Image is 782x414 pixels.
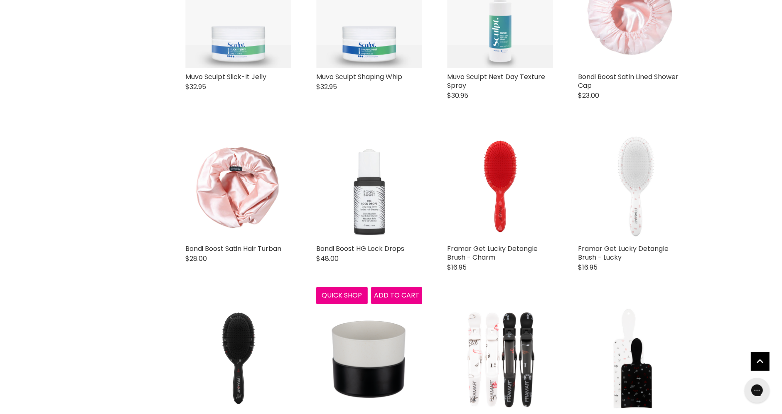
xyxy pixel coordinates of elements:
[316,287,368,304] button: Quick shop
[316,134,422,240] img: Bondi Boost HG Lock Drops
[185,244,281,253] a: Bondi Boost Satin Hair Turban
[578,263,598,272] span: $16.95
[316,72,402,82] a: Muvo Sculpt Shaping Whip
[578,244,669,262] a: Framar Get Lucky Detangle Brush - Lucky
[316,306,422,412] img: Framar Get Lucky Bamboo Colour Bowls
[578,306,684,412] img: Framar Get Lucky Paddle Pack
[578,72,679,90] a: Bondi Boost Satin Lined Shower Cap
[185,82,206,92] span: $32.95
[578,306,684,412] a: Framar Get Lucky Paddle Pack Framar Get Lucky Paddle Pack
[316,82,337,92] span: $32.95
[185,306,291,412] a: Framar Get Lucky Detangle Brush - Ace Framar Get Lucky Detangle Brush - Ace
[371,287,423,304] button: Add to cart
[185,134,291,240] img: Bondi Boost Satin Hair Turban
[316,254,339,263] span: $48.00
[447,263,467,272] span: $16.95
[447,134,553,240] a: Framar Get Lucky Detangle Brush - Charm Framar Get Lucky Detangle Brush - Charm
[578,91,599,100] span: $23.00
[578,134,684,240] img: Framar Get Lucky Detangle Brush - Lucky
[316,244,404,253] a: Bondi Boost HG Lock Drops
[447,72,545,90] a: Muvo Sculpt Next Day Texture Spray
[447,91,468,100] span: $30.95
[740,375,774,406] iframe: Gorgias live chat messenger
[447,244,538,262] a: Framar Get Lucky Detangle Brush - Charm
[447,134,553,240] img: Framar Get Lucky Detangle Brush - Charm
[316,306,422,412] a: Framar Get Lucky Bamboo Colour Bowls Framar Get Lucky Bamboo Colour Bowls
[447,306,553,412] img: Framar Get Lucky Gator Grip Clip
[185,72,266,82] a: Muvo Sculpt Slick-It Jelly
[185,254,207,263] span: $28.00
[447,306,553,412] a: Framar Get Lucky Gator Grip Clip Framar Get Lucky Gator Grip Clip
[578,134,684,240] a: Framar Get Lucky Detangle Brush - Lucky Framar Get Lucky Detangle Brush - Lucky
[374,290,419,300] span: Add to cart
[185,306,291,412] img: Framar Get Lucky Detangle Brush - Ace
